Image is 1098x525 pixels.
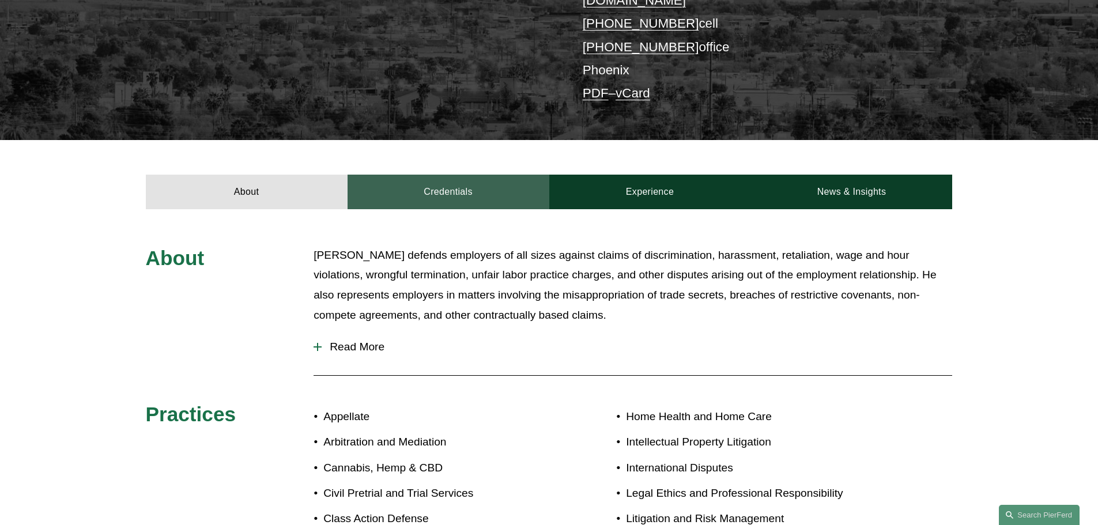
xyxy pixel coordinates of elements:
[146,175,348,209] a: About
[583,16,699,31] a: [PHONE_NUMBER]
[626,407,885,427] p: Home Health and Home Care
[583,40,699,54] a: [PHONE_NUMBER]
[323,484,549,504] p: Civil Pretrial and Trial Services
[322,341,952,353] span: Read More
[549,175,751,209] a: Experience
[323,407,549,427] p: Appellate
[583,86,609,100] a: PDF
[626,484,885,504] p: Legal Ethics and Professional Responsibility
[146,403,236,425] span: Practices
[626,458,885,478] p: International Disputes
[626,432,885,452] p: Intellectual Property Litigation
[146,247,205,269] span: About
[323,432,549,452] p: Arbitration and Mediation
[616,86,650,100] a: vCard
[750,175,952,209] a: News & Insights
[314,245,952,325] p: [PERSON_NAME] defends employers of all sizes against claims of discrimination, harassment, retali...
[348,175,549,209] a: Credentials
[999,505,1080,525] a: Search this site
[323,458,549,478] p: Cannabis, Hemp & CBD
[314,332,952,362] button: Read More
